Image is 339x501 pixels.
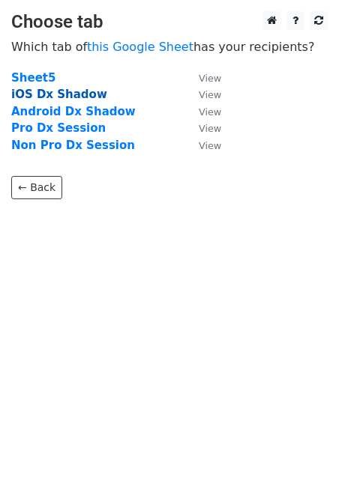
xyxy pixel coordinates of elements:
a: this Google Sheet [87,40,193,54]
a: View [184,88,221,101]
a: ← Back [11,176,62,199]
small: View [199,89,221,100]
small: View [199,106,221,118]
small: View [199,123,221,134]
a: View [184,71,221,85]
h3: Choose tab [11,11,328,33]
a: iOS Dx Shadow [11,88,107,101]
a: Pro Dx Session [11,121,106,135]
a: Non Pro Dx Session [11,139,135,152]
p: Which tab of has your recipients? [11,39,328,55]
iframe: Chat Widget [264,429,339,501]
a: Sheet5 [11,71,55,85]
a: Android Dx Shadow [11,105,136,118]
small: View [199,73,221,84]
a: View [184,105,221,118]
a: View [184,139,221,152]
small: View [199,140,221,151]
a: View [184,121,221,135]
